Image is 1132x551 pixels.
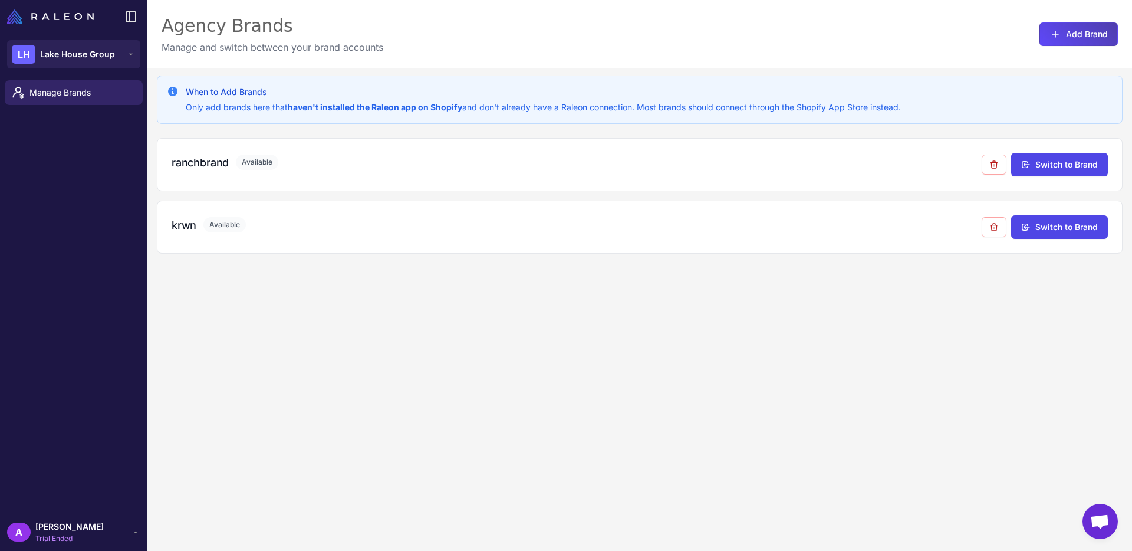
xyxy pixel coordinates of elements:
[186,86,901,99] h3: When to Add Brands
[172,217,196,233] h3: krwn
[7,9,94,24] img: Raleon Logo
[7,9,98,24] a: Raleon Logo
[1011,153,1108,176] button: Switch to Brand
[982,155,1006,175] button: Remove from agency
[982,217,1006,237] button: Remove from agency
[40,48,115,61] span: Lake House Group
[162,40,383,54] p: Manage and switch between your brand accounts
[7,523,31,542] div: A
[1011,215,1108,239] button: Switch to Brand
[162,14,383,38] div: Agency Brands
[5,80,143,105] a: Manage Brands
[35,520,104,533] span: [PERSON_NAME]
[1082,504,1118,539] div: Ouvrir le chat
[203,217,246,232] span: Available
[7,40,140,68] button: LHLake House Group
[236,155,278,170] span: Available
[29,86,133,99] span: Manage Brands
[35,533,104,544] span: Trial Ended
[288,102,462,112] strong: haven't installed the Raleon app on Shopify
[172,155,229,170] h3: ranchbrand
[1039,22,1118,46] button: Add Brand
[12,45,35,64] div: LH
[186,101,901,114] p: Only add brands here that and don't already have a Raleon connection. Most brands should connect ...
